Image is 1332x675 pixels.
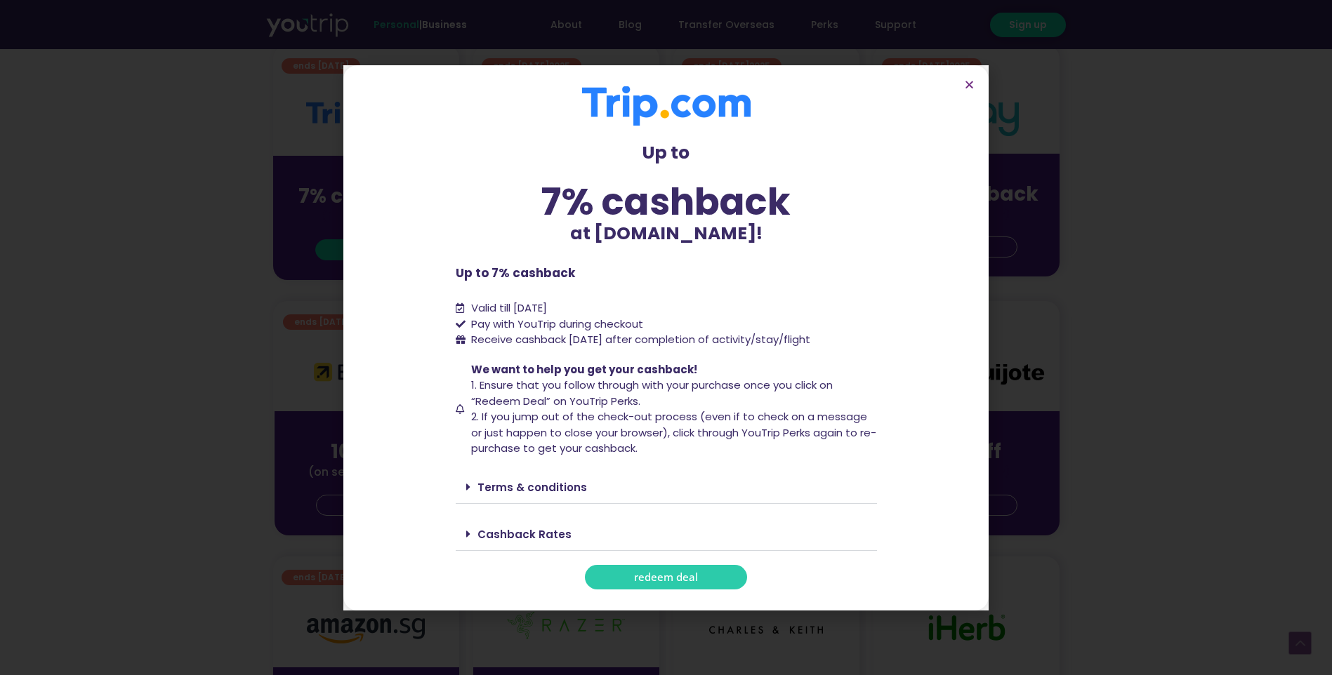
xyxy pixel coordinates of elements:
[471,409,876,455] span: 2. If you jump out of the check-out process (even if to check on a message or just happen to clos...
[477,480,587,495] a: Terms & conditions
[964,79,975,90] a: Close
[471,377,833,408] span: 1. Ensure that you follow through with your purchase once you click on “Redeem Deal” on YouTrip P...
[456,471,877,504] div: Terms & conditions
[468,316,643,333] span: Pay with YouTrip during checkout
[471,362,697,377] span: We want to help you get your cashback!
[456,265,575,281] b: Up to 7% cashback
[585,565,747,589] a: redeem deal
[471,300,547,315] span: Valid till [DATE]
[456,220,877,247] p: at [DOMAIN_NAME]!
[471,332,810,347] span: Receive cashback [DATE] after completion of activity/stay/flight
[477,527,572,542] a: Cashback Rates
[456,183,877,220] div: 7% cashback
[634,572,698,582] span: redeem deal
[456,518,877,551] div: Cashback Rates
[456,140,877,166] p: Up to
